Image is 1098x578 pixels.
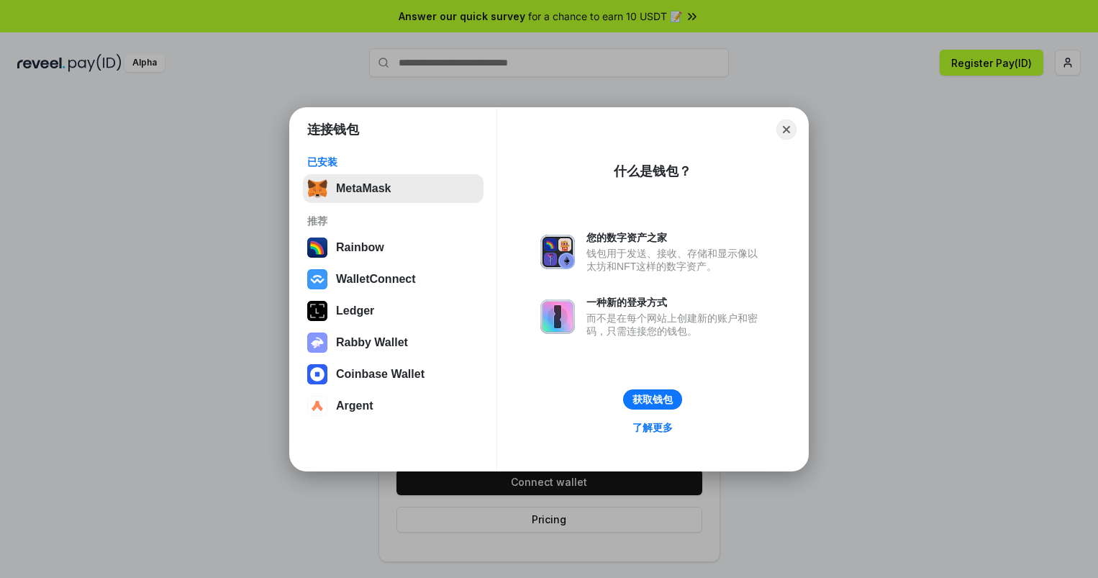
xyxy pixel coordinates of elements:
div: MetaMask [336,182,391,195]
div: 一种新的登录方式 [586,296,765,309]
div: 什么是钱包？ [614,163,691,180]
button: Argent [303,392,484,420]
button: Rainbow [303,233,484,262]
div: 了解更多 [632,421,673,434]
img: svg+xml,%3Csvg%20xmlns%3D%22http%3A%2F%2Fwww.w3.org%2F2000%2Fsvg%22%20fill%3D%22none%22%20viewBox... [307,333,327,353]
img: svg+xml,%3Csvg%20xmlns%3D%22http%3A%2F%2Fwww.w3.org%2F2000%2Fsvg%22%20width%3D%2228%22%20height%3... [307,301,327,321]
div: Coinbase Wallet [336,368,425,381]
div: 而不是在每个网站上创建新的账户和密码，只需连接您的钱包。 [586,312,765,338]
div: WalletConnect [336,273,416,286]
img: svg+xml,%3Csvg%20width%3D%2228%22%20height%3D%2228%22%20viewBox%3D%220%200%2028%2028%22%20fill%3D... [307,364,327,384]
div: Rainbow [336,241,384,254]
img: svg+xml,%3Csvg%20xmlns%3D%22http%3A%2F%2Fwww.w3.org%2F2000%2Fsvg%22%20fill%3D%22none%22%20viewBox... [540,299,575,334]
img: svg+xml,%3Csvg%20width%3D%22120%22%20height%3D%22120%22%20viewBox%3D%220%200%20120%20120%22%20fil... [307,238,327,258]
h1: 连接钱包 [307,121,359,138]
img: svg+xml,%3Csvg%20xmlns%3D%22http%3A%2F%2Fwww.w3.org%2F2000%2Fsvg%22%20fill%3D%22none%22%20viewBox... [540,235,575,269]
div: Rabby Wallet [336,336,408,349]
img: svg+xml,%3Csvg%20fill%3D%22none%22%20height%3D%2233%22%20viewBox%3D%220%200%2035%2033%22%20width%... [307,179,327,199]
div: 已安装 [307,155,479,168]
button: MetaMask [303,174,484,203]
div: 推荐 [307,215,479,227]
button: Ledger [303,297,484,325]
button: Rabby Wallet [303,328,484,357]
div: 您的数字资产之家 [586,231,765,244]
button: 获取钱包 [623,389,682,410]
div: Argent [336,399,373,412]
button: Coinbase Wallet [303,360,484,389]
a: 了解更多 [624,418,681,437]
button: WalletConnect [303,265,484,294]
img: svg+xml,%3Csvg%20width%3D%2228%22%20height%3D%2228%22%20viewBox%3D%220%200%2028%2028%22%20fill%3D... [307,396,327,416]
img: svg+xml,%3Csvg%20width%3D%2228%22%20height%3D%2228%22%20viewBox%3D%220%200%2028%2028%22%20fill%3D... [307,269,327,289]
button: Close [776,119,797,140]
div: 获取钱包 [632,393,673,406]
div: Ledger [336,304,374,317]
div: 钱包用于发送、接收、存储和显示像以太坊和NFT这样的数字资产。 [586,247,765,273]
